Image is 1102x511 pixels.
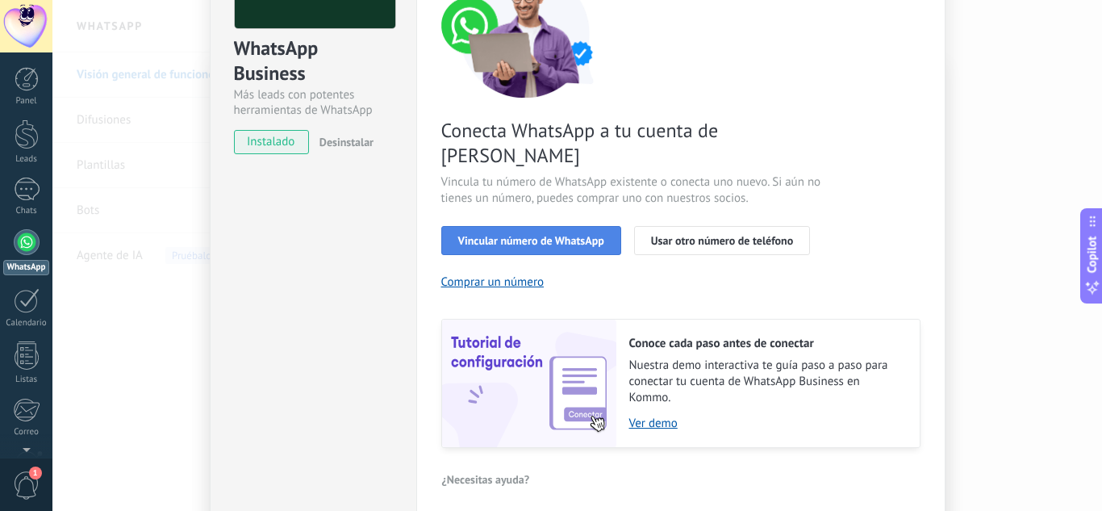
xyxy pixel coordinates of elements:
[441,174,825,207] span: Vincula tu número de WhatsApp existente o conecta uno nuevo. Si aún no tienes un número, puedes c...
[458,235,604,246] span: Vincular número de WhatsApp
[3,96,50,107] div: Panel
[441,274,545,290] button: Comprar un número
[3,206,50,216] div: Chats
[234,87,393,118] div: Más leads con potentes herramientas de WhatsApp
[313,130,374,154] button: Desinstalar
[441,118,825,168] span: Conecta WhatsApp a tu cuenta de [PERSON_NAME]
[3,375,50,385] div: Listas
[3,154,50,165] div: Leads
[1084,236,1100,273] span: Copilot
[3,318,50,329] div: Calendario
[629,416,904,431] a: Ver demo
[651,235,793,246] span: Usar otro número de teléfono
[441,226,621,255] button: Vincular número de WhatsApp
[234,36,393,87] div: WhatsApp Business
[442,474,530,485] span: ¿Necesitas ayuda?
[29,467,42,480] span: 1
[3,427,50,438] div: Correo
[634,226,810,255] button: Usar otro número de teléfono
[629,336,904,351] h2: Conoce cada paso antes de conectar
[319,135,374,149] span: Desinstalar
[441,467,531,492] button: ¿Necesitas ayuda?
[629,358,904,406] span: Nuestra demo interactiva te guía paso a paso para conectar tu cuenta de WhatsApp Business en Kommo.
[3,260,49,275] div: WhatsApp
[235,130,308,154] span: instalado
